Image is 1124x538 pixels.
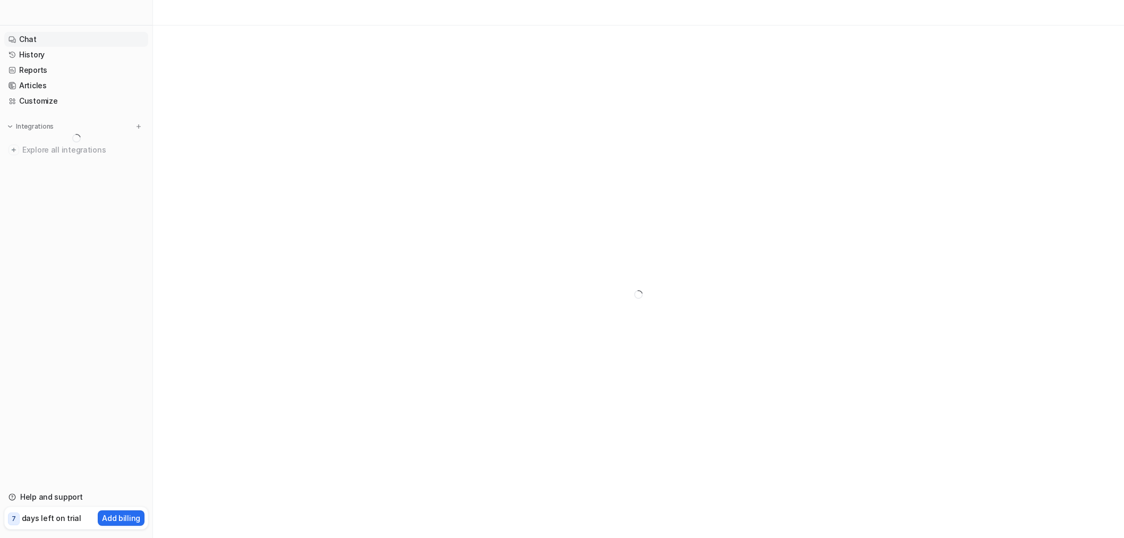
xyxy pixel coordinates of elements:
[6,123,14,130] img: expand menu
[4,47,148,62] a: History
[4,490,148,505] a: Help and support
[4,78,148,93] a: Articles
[4,94,148,108] a: Customize
[4,121,57,132] button: Integrations
[22,141,144,158] span: Explore all integrations
[22,512,81,524] p: days left on trial
[4,32,148,47] a: Chat
[102,512,140,524] p: Add billing
[98,510,144,526] button: Add billing
[12,514,16,524] p: 7
[16,122,54,131] p: Integrations
[4,142,148,157] a: Explore all integrations
[135,123,142,130] img: menu_add.svg
[8,145,19,155] img: explore all integrations
[4,63,148,78] a: Reports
